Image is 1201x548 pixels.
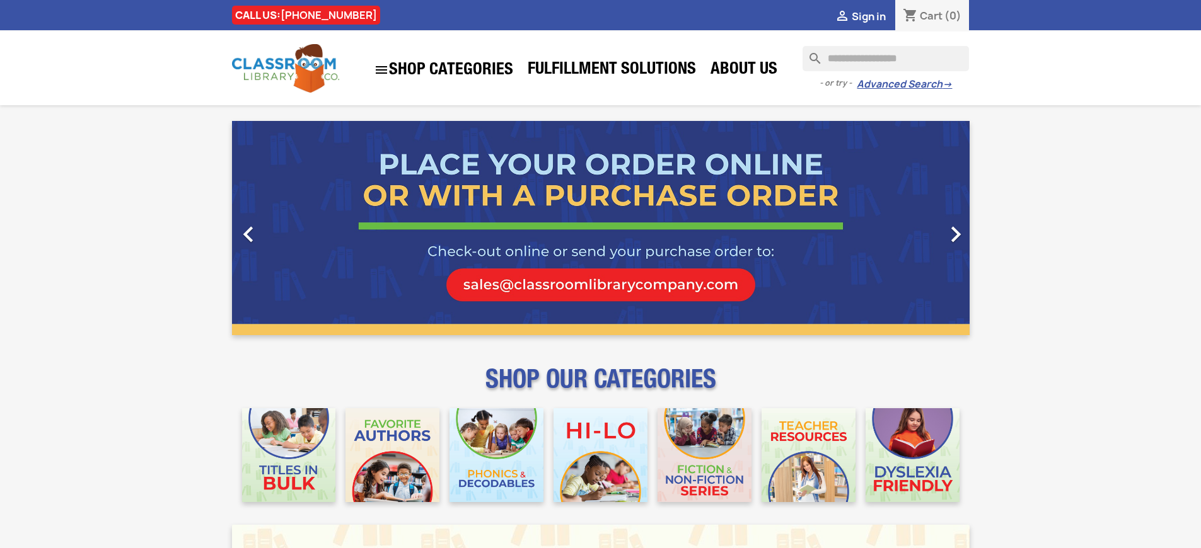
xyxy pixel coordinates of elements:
i: shopping_cart [903,9,918,24]
img: CLC_Favorite_Authors_Mobile.jpg [345,408,439,502]
p: SHOP OUR CATEGORIES [232,375,970,398]
i: search [803,46,818,61]
a: [PHONE_NUMBER] [281,8,377,22]
img: CLC_Phonics_And_Decodables_Mobile.jpg [450,408,543,502]
a: Advanced Search→ [857,78,952,91]
i:  [374,62,389,77]
img: Classroom Library Company [232,44,339,93]
a: Next [859,121,970,335]
span: Cart [920,9,943,23]
a:  Sign in [835,9,886,23]
img: CLC_HiLo_Mobile.jpg [554,408,647,502]
a: Fulfillment Solutions [521,58,702,83]
span: (0) [944,9,961,23]
ul: Carousel container [232,121,970,335]
i:  [835,9,850,25]
i:  [233,219,264,250]
div: CALL US: [232,6,380,25]
span: - or try - [820,77,857,89]
a: About Us [704,58,784,83]
input: Search [803,46,969,71]
span: Sign in [852,9,886,23]
a: SHOP CATEGORIES [368,56,519,84]
img: CLC_Teacher_Resources_Mobile.jpg [762,408,856,502]
span: → [943,78,952,91]
a: Previous [232,121,343,335]
img: CLC_Dyslexia_Mobile.jpg [866,408,960,502]
img: CLC_Bulk_Mobile.jpg [242,408,336,502]
img: CLC_Fiction_Nonfiction_Mobile.jpg [658,408,751,502]
i:  [940,219,972,250]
